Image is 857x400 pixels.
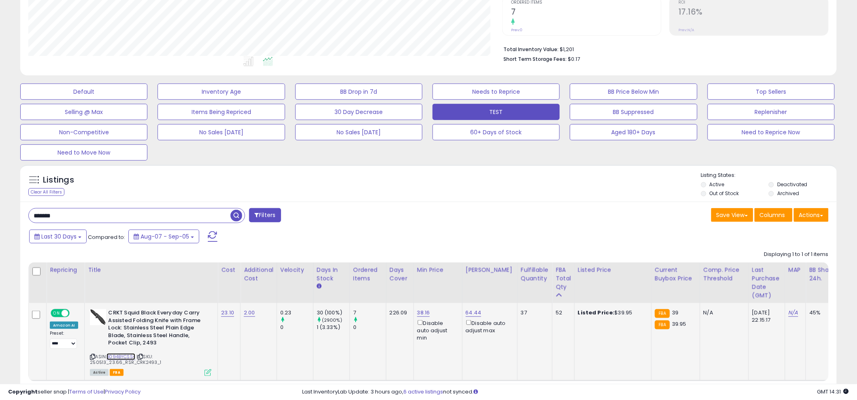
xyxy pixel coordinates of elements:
[433,104,560,120] button: TEST
[295,104,422,120] button: 30 Day Decrease
[90,369,109,376] span: All listings currently available for purchase on Amazon
[701,172,837,179] p: Listing States:
[158,84,285,100] button: Inventory Age
[280,324,313,331] div: 0
[69,388,104,396] a: Terms of Use
[295,84,422,100] button: BB Drop in 7d
[503,46,559,53] b: Total Inventory Value:
[353,266,383,283] div: Ordered Items
[68,310,81,317] span: OFF
[556,266,571,291] div: FBA Total Qty
[8,388,141,396] div: seller snap | |
[90,309,106,325] img: 31vPzjrX1YL._SL40_.jpg
[672,309,678,316] span: 39
[711,208,753,222] button: Save View
[817,388,849,396] span: 2025-10-6 14:31 GMT
[503,44,823,54] li: $1,201
[295,124,422,140] button: No Sales [DATE]
[466,309,482,317] a: 64.44
[704,309,742,316] div: N/A
[390,309,407,316] div: 226.09
[90,353,161,366] span: | SKU: 250513_23.66_RSR_CRK2493_1
[158,124,285,140] button: No Sales [DATE]
[417,318,456,342] div: Disable auto adjust min
[20,144,147,161] button: Need to Move Now
[578,266,648,274] div: Listed Price
[128,230,199,243] button: Aug-07 - Sep-05
[760,211,785,219] span: Columns
[88,266,214,274] div: Title
[50,331,78,349] div: Preset:
[20,124,147,140] button: Non-Competitive
[752,266,782,300] div: Last Purchase Date (GMT)
[672,320,686,328] span: 39.95
[322,317,342,323] small: (2900%)
[404,388,443,396] a: 6 active listings
[678,7,828,18] h2: 17.16%
[303,388,849,396] div: Last InventoryLab Update: 3 hours ago, not synced.
[29,230,87,243] button: Last 30 Days
[20,84,147,100] button: Default
[51,310,62,317] span: ON
[280,309,313,316] div: 0.23
[317,266,346,283] div: Days In Stock
[317,324,350,331] div: 1 (3.33%)
[433,84,560,100] button: Needs to Reprice
[678,0,828,5] span: ROI
[511,0,661,5] span: Ordered Items
[710,190,739,197] label: Out of Stock
[317,309,350,316] div: 30 (100%)
[521,309,546,316] div: 37
[221,309,234,317] a: 23.10
[141,232,189,241] span: Aug-07 - Sep-05
[578,309,645,316] div: $39.95
[8,388,38,396] strong: Copyright
[794,208,829,222] button: Actions
[570,124,697,140] button: Aged 180+ Days
[570,84,697,100] button: BB Price Below Min
[809,266,839,283] div: BB Share 24h.
[789,266,802,274] div: MAP
[752,309,779,324] div: [DATE] 22:15:17
[353,324,386,331] div: 0
[249,208,281,222] button: Filters
[503,56,567,62] b: Short Term Storage Fees:
[317,283,322,290] small: Days In Stock.
[655,320,670,329] small: FBA
[655,309,670,318] small: FBA
[221,266,237,274] div: Cost
[789,309,798,317] a: N/A
[41,232,77,241] span: Last 30 Days
[777,181,808,188] label: Deactivated
[511,28,522,32] small: Prev: 0
[90,309,211,375] div: ASIN:
[678,28,694,32] small: Prev: N/A
[28,188,64,196] div: Clear All Filters
[556,309,568,316] div: 52
[417,266,459,274] div: Min Price
[353,309,386,316] div: 7
[43,174,74,186] h5: Listings
[107,353,135,360] a: B094BYCSS4
[755,208,793,222] button: Columns
[704,266,745,283] div: Comp. Price Threshold
[244,266,273,283] div: Additional Cost
[511,7,661,18] h2: 7
[466,318,511,334] div: Disable auto adjust max
[809,309,836,316] div: 45%
[708,84,835,100] button: Top Sellers
[466,266,514,274] div: [PERSON_NAME]
[433,124,560,140] button: 60+ Days of Stock
[568,55,580,63] span: $0.17
[521,266,549,283] div: Fulfillable Quantity
[50,266,81,274] div: Repricing
[710,181,725,188] label: Active
[88,233,125,241] span: Compared to:
[105,388,141,396] a: Privacy Policy
[280,266,310,274] div: Velocity
[110,369,124,376] span: FBA
[570,104,697,120] button: BB Suppressed
[50,322,78,329] div: Amazon AI
[390,266,410,283] div: Days Cover
[708,104,835,120] button: Replenisher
